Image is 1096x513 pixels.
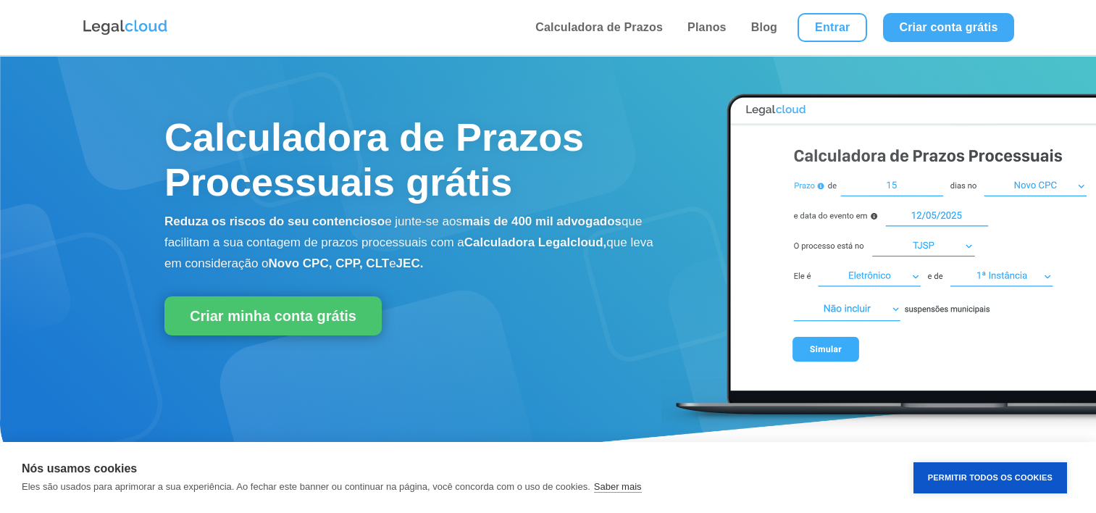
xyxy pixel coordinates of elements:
[594,481,642,493] a: Saber mais
[661,78,1096,434] img: Calculadora de Prazos Processuais Legalcloud
[164,212,658,274] p: e junte-se aos que facilitam a sua contagem de prazos processuais com a que leva em consideração o e
[82,18,169,37] img: Logo da Legalcloud
[164,296,382,335] a: Criar minha conta grátis
[462,214,622,228] b: mais de 400 mil advogados
[883,13,1013,42] a: Criar conta grátis
[798,13,867,42] a: Entrar
[661,424,1096,436] a: Calculadora de Prazos Processuais Legalcloud
[396,256,424,270] b: JEC.
[164,214,385,228] b: Reduza os riscos do seu contencioso
[164,115,584,204] span: Calculadora de Prazos Processuais grátis
[913,462,1067,493] button: Permitir Todos os Cookies
[22,462,137,475] strong: Nós usamos cookies
[464,235,607,249] b: Calculadora Legalcloud,
[269,256,390,270] b: Novo CPC, CPP, CLT
[22,481,590,492] p: Eles são usados para aprimorar a sua experiência. Ao fechar este banner ou continuar na página, v...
